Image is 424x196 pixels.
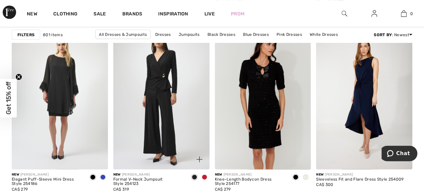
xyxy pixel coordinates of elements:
div: Knee-Length Bodycon Dress Style 254177 [215,177,286,186]
span: Inspiration [158,11,188,18]
a: All Dresses & Jumpsuits [95,29,150,39]
strong: Filters [17,31,35,38]
span: CA$ 300 [316,182,333,187]
img: My Info [371,9,377,17]
a: Clothing [53,11,77,18]
span: 801 items [43,31,63,38]
a: Jumpsuits [175,30,203,39]
iframe: Opens a widget where you can chat to one of our agents [381,146,417,162]
a: White Dresses [306,30,341,39]
a: 0 [389,9,418,17]
span: CA$ 319 [113,187,129,191]
a: Live [204,10,215,17]
div: Deep cherry [199,172,209,183]
img: search the website [342,9,347,17]
img: plus_v2.svg [196,156,202,162]
div: Black [291,172,301,183]
div: Elegant Puff-Sleeve Mini Dress Style 254186 [12,177,82,186]
span: CA$ 279 [12,187,28,191]
div: Sleeveless Fit and Flare Dress Style 254009 [316,177,404,182]
a: Brands [122,11,142,18]
img: Elegant Puff-Sleeve Mini Dress Style 254186. Black [12,25,108,169]
a: [PERSON_NAME] Dresses [161,39,218,48]
a: Black Dresses [204,30,239,39]
img: My Bag [401,9,407,17]
a: Pink Dresses [273,30,305,39]
img: Knee-Length Bodycon Dress Style 254177. Black [215,25,311,169]
a: Sale [94,11,106,18]
a: Blue Dresses [240,30,272,39]
span: CA$ 279 [215,187,231,191]
img: Formal V-Neck Jumpsuit Style 254123. Black [113,25,209,169]
span: Get 15% off [5,82,12,115]
strong: Sort By [374,32,392,37]
div: [PERSON_NAME] [215,172,286,177]
span: New [12,172,19,176]
img: Sleeveless Fit and Flare Dress Style 254009. Midnight [316,25,412,169]
span: 0 [410,10,413,16]
a: [PERSON_NAME] Dresses [219,39,276,48]
a: Sign In [366,9,382,18]
span: New [113,172,121,176]
div: Black [88,172,98,183]
img: 1ère Avenue [3,5,16,19]
div: Royal Sapphire 163 [98,172,108,183]
div: : Newest [374,31,412,38]
div: Winter White [301,172,311,183]
a: Prom [231,10,244,17]
a: Dresses [152,30,174,39]
a: New [27,11,37,18]
div: [PERSON_NAME] [12,172,82,177]
div: Formal V-Neck Jumpsuit Style 254123 [113,177,184,186]
div: [PERSON_NAME] [316,172,404,177]
button: Close teaser [15,73,22,80]
div: [PERSON_NAME] [113,172,184,177]
span: New [215,172,222,176]
div: Black [189,172,199,183]
span: New [316,172,323,176]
